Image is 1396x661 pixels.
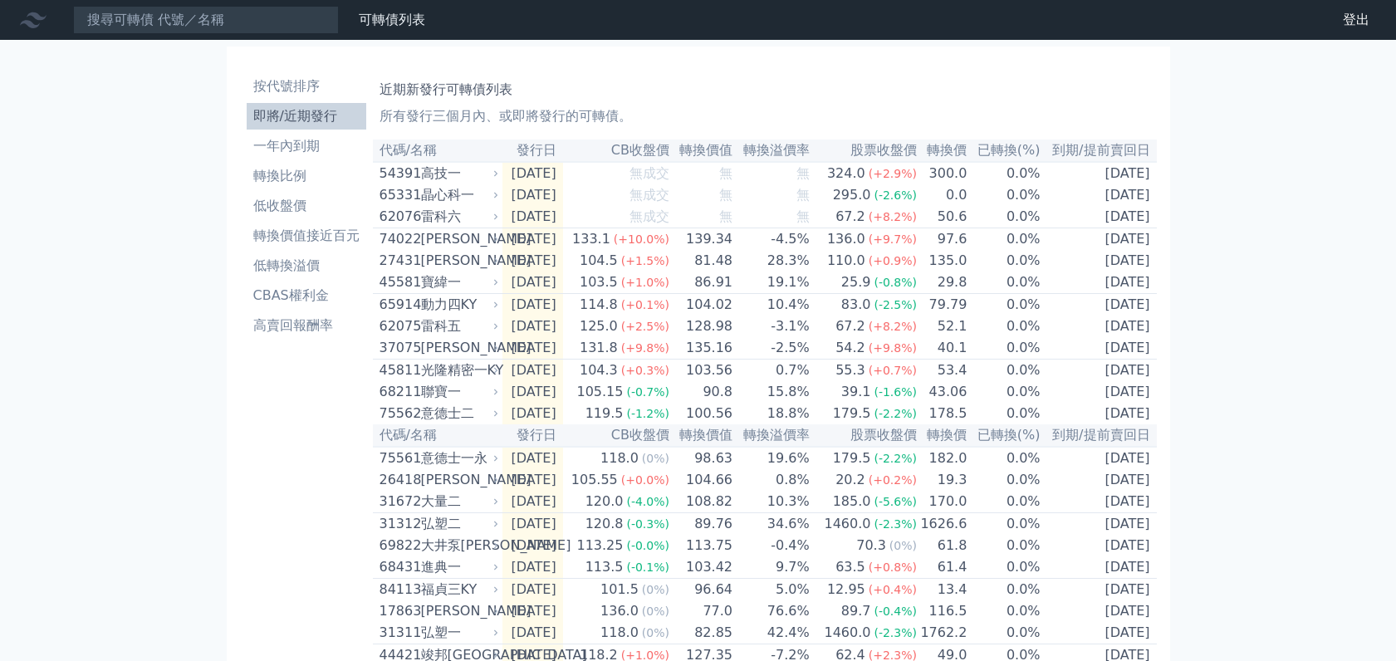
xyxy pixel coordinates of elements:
th: 發行日 [502,140,563,162]
td: [DATE] [1041,316,1157,337]
a: 轉換比例 [247,163,366,189]
li: 一年內到期 [247,136,366,156]
span: (+0.0%) [621,473,669,487]
td: [DATE] [1041,622,1157,644]
td: [DATE] [502,206,563,228]
td: -2.5% [733,337,811,360]
div: 65914 [380,295,417,315]
div: 105.15 [573,382,626,402]
td: [DATE] [1041,600,1157,622]
span: (-2.6%) [874,189,917,202]
div: 136.0 [597,601,642,621]
td: 0.0% [967,491,1041,513]
div: 1460.0 [820,514,874,534]
span: 無成交 [629,208,669,224]
td: 103.42 [670,556,733,579]
td: 89.76 [670,513,733,536]
input: 搜尋可轉債 代號／名稱 [73,6,339,34]
td: 104.66 [670,469,733,491]
td: [DATE] [502,579,563,601]
td: 128.98 [670,316,733,337]
td: [DATE] [1041,184,1157,206]
span: (+0.9%) [869,254,917,267]
td: 13.4 [918,579,967,601]
span: (-0.7%) [626,385,669,399]
div: 113.25 [573,536,626,556]
div: 68431 [380,557,417,577]
td: [DATE] [502,381,563,403]
td: 18.8% [733,403,811,424]
span: (-2.3%) [874,517,917,531]
div: 54391 [380,164,417,184]
th: 已轉換(%) [967,424,1041,447]
td: [DATE] [1041,337,1157,360]
th: 股票收盤價 [811,424,918,447]
td: 0.0% [967,228,1041,251]
span: 無 [796,208,810,224]
div: 75561 [380,448,417,468]
td: [DATE] [1041,228,1157,251]
td: 116.5 [918,600,967,622]
div: 光隆精密一KY [421,360,496,380]
td: 0.0% [967,206,1041,228]
a: 按代號排序 [247,73,366,100]
div: 67.2 [832,316,869,336]
td: 100.56 [670,403,733,424]
div: 63.5 [832,557,869,577]
div: 聯寶一 [421,382,496,402]
td: 81.48 [670,250,733,272]
a: 高賣回報酬率 [247,312,366,339]
td: 53.4 [918,360,967,382]
div: 25.9 [838,272,874,292]
td: 108.82 [670,491,733,513]
td: 139.34 [670,228,733,251]
th: 股票收盤價 [811,140,918,162]
td: 0.0% [967,579,1041,601]
td: [DATE] [502,228,563,251]
td: 0.0% [967,250,1041,272]
td: [DATE] [502,600,563,622]
a: 一年內到期 [247,133,366,159]
div: 75562 [380,404,417,424]
div: 弘塑一 [421,623,496,643]
td: 0.0% [967,403,1041,424]
td: [DATE] [1041,469,1157,491]
div: 125.0 [576,316,621,336]
span: (+2.9%) [869,167,917,180]
td: [DATE] [502,162,563,184]
span: (+0.1%) [621,298,669,311]
div: 45811 [380,360,417,380]
div: 雷科六 [421,207,496,227]
span: 無 [719,187,732,203]
span: (+2.5%) [621,320,669,333]
td: 103.56 [670,360,733,382]
div: 31311 [380,623,417,643]
div: 84113 [380,580,417,600]
th: CB收盤價 [563,424,670,447]
td: [DATE] [502,316,563,337]
td: 0.0 [918,184,967,206]
td: 19.3 [918,469,967,491]
div: 1460.0 [820,623,874,643]
div: 62075 [380,316,417,336]
div: 70.3 [853,536,889,556]
span: (+9.8%) [869,341,917,355]
th: 代碼/名稱 [373,424,502,447]
th: 到期/提前賣回日 [1041,424,1157,447]
p: 所有發行三個月內、或即將發行的可轉債。 [380,106,1150,126]
td: 0.0% [967,337,1041,360]
td: [DATE] [1041,556,1157,579]
td: 113.75 [670,535,733,556]
div: [PERSON_NAME] [421,251,496,271]
div: 110.0 [824,251,869,271]
a: 低轉換溢價 [247,252,366,279]
td: [DATE] [502,513,563,536]
td: 34.6% [733,513,811,536]
th: CB收盤價 [563,140,670,162]
span: 無 [719,208,732,224]
div: 89.7 [838,601,874,621]
div: 高技一 [421,164,496,184]
span: (+8.2%) [869,320,917,333]
div: 131.8 [576,338,621,358]
th: 轉換價值 [670,424,733,447]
